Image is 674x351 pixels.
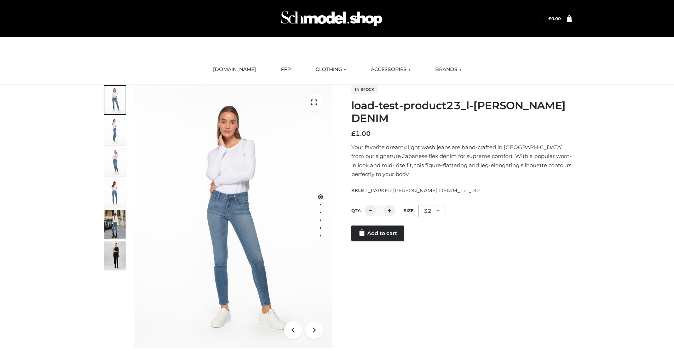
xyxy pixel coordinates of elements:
[351,208,361,213] label: QTY:
[351,226,404,241] a: Add to cart
[104,148,126,176] img: 2001KLX-Ava-skinny-cove-3-scaled_eb6bf915-b6b9-448f-8c6c-8cabb27fd4b2.jpg
[351,130,371,138] bdi: 1.00
[104,210,126,239] img: Bowery-Skinny_Cove-1.jpg
[104,86,126,114] img: 2001KLX-Ava-skinny-cove-1-scaled_9b141654-9513-48e5-b76c-3dc7db129200.jpg
[208,62,261,77] a: [DOMAIN_NAME]
[548,16,561,21] bdi: 0.00
[104,117,126,145] img: 2001KLX-Ava-skinny-cove-4-scaled_4636a833-082b-4702-abec-fd5bf279c4fc.jpg
[104,179,126,207] img: 2001KLX-Ava-skinny-cove-2-scaled_32c0e67e-5e94-449c-a916-4c02a8c03427.jpg
[430,62,467,77] a: BRANDS
[365,62,416,77] a: ACCESSORIES
[104,241,126,270] img: 49df5f96394c49d8b5cbdcda3511328a.HD-1080p-2.5Mbps-49301101_thumbnail.jpg
[548,16,551,21] span: £
[351,130,356,138] span: £
[134,85,332,348] img: 2001KLX-Ava-skinny-cove-1-scaled_9b141654-9513-48e5-b76c-3dc7db129200
[351,99,572,125] h1: load-test-product23_l-[PERSON_NAME] DENIM
[351,85,378,94] span: In stock
[276,62,296,77] a: FFP
[404,208,415,213] label: Size:
[351,143,572,179] p: Your favorite dreamy light wash jeans are hand-crafted in [GEOGRAPHIC_DATA] from our signature Ja...
[278,5,385,33] img: Schmodel Admin 964
[548,16,561,21] a: £0.00
[418,205,444,217] div: 32
[351,186,481,195] span: SKU:
[310,62,351,77] a: CLOTHING
[363,187,480,194] span: LT_PARKER [PERSON_NAME] DENIM_12-_-32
